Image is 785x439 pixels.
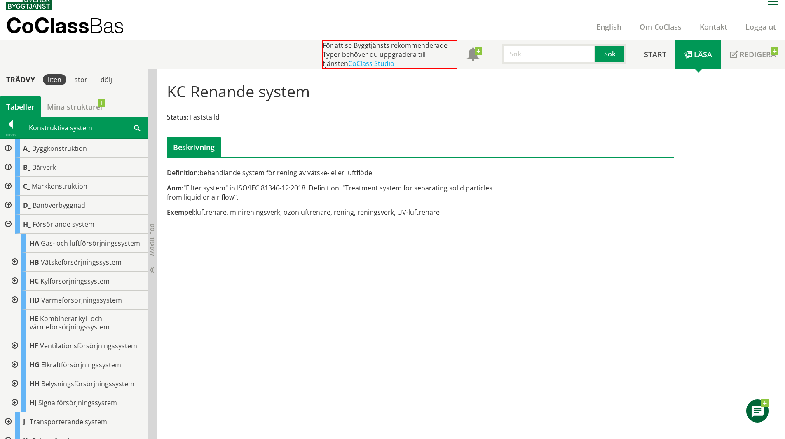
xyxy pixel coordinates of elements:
[23,417,28,426] span: J_
[89,13,124,38] span: Bas
[41,239,140,248] span: Gas- och luftförsörjningssystem
[30,341,38,350] span: HF
[70,74,92,85] div: stor
[33,220,94,229] span: Försörjande system
[30,314,38,323] span: HE
[30,417,107,426] span: Transporterande system
[149,224,156,256] span: Dölj trädvy
[30,258,39,267] span: HB
[691,22,736,32] a: Kontakt
[167,82,310,100] h1: KC Renande system
[740,49,776,59] span: Redigera
[7,253,148,272] div: Gå till informationssidan för CoClass Studio
[167,168,199,177] span: Definition:
[6,14,142,40] a: CoClassBas
[32,163,56,172] span: Bärverk
[167,113,188,122] span: Status:
[167,183,183,193] span: Anm:
[40,341,137,350] span: Ventilationsförsörjningssystem
[41,379,134,388] span: Belysningsförsörjningssystem
[6,21,124,30] p: CoClass
[30,360,40,369] span: HG
[41,258,122,267] span: Vätskeförsörjningssystem
[23,144,30,153] span: A_
[32,144,87,153] span: Byggkonstruktion
[30,314,110,331] span: Kombinerat kyl- och värmeförsörjningssystem
[30,379,40,388] span: HH
[41,360,121,369] span: Elkraftförsörjningssystem
[7,291,148,310] div: Gå till informationssidan för CoClass Studio
[167,208,500,217] div: luftrenare, minireningsverk, ozonluftrenare, rening, reningsverk, UV-luftrenare
[7,374,148,393] div: Gå till informationssidan för CoClass Studio
[167,168,500,177] div: behandlande system för rening av vätske- eller luftflöde
[348,59,394,68] a: CoClass Studio
[7,310,148,336] div: Gå till informationssidan för CoClass Studio
[7,355,148,374] div: Gå till informationssidan för CoClass Studio
[167,137,221,157] div: Beskrivning
[694,49,712,59] span: Läsa
[38,398,117,407] span: Signalförsörjningssystem
[675,40,721,69] a: Läsa
[630,22,691,32] a: Om CoClass
[502,44,595,64] input: Sök
[23,220,31,229] span: H_
[167,208,195,217] span: Exempel:
[721,40,785,69] a: Redigera
[0,131,21,138] div: Tillbaka
[23,163,30,172] span: B_
[41,96,110,117] a: Mina strukturer
[30,398,37,407] span: HJ
[644,49,666,59] span: Start
[23,182,30,191] span: C_
[30,277,39,286] span: HC
[7,393,148,412] div: Gå till informationssidan för CoClass Studio
[587,22,630,32] a: English
[466,49,480,62] span: Notifikationer
[96,74,117,85] div: dölj
[43,74,66,85] div: liten
[635,40,675,69] a: Start
[41,296,122,305] span: Värmeförsörjningssystem
[167,183,500,202] div: "Filter system" in ISO/IEC 81346-12:2018. Definition: "Treatment system for separating solid part...
[30,296,40,305] span: HD
[595,44,626,64] button: Sök
[21,117,148,138] div: Konstruktiva system
[2,75,40,84] div: Trädvy
[134,123,141,132] span: Sök i tabellen
[23,201,31,210] span: D_
[736,22,785,32] a: Logga ut
[7,336,148,355] div: Gå till informationssidan för CoClass Studio
[30,239,39,248] span: HA
[190,113,220,122] span: Fastställd
[322,40,457,69] div: För att se Byggtjänsts rekommenderade Typer behöver du uppgradera till tjänsten
[7,272,148,291] div: Gå till informationssidan för CoClass Studio
[7,234,148,253] div: Gå till informationssidan för CoClass Studio
[32,182,87,191] span: Markkonstruktion
[33,201,85,210] span: Banöverbyggnad
[40,277,110,286] span: Kylförsörjningssystem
